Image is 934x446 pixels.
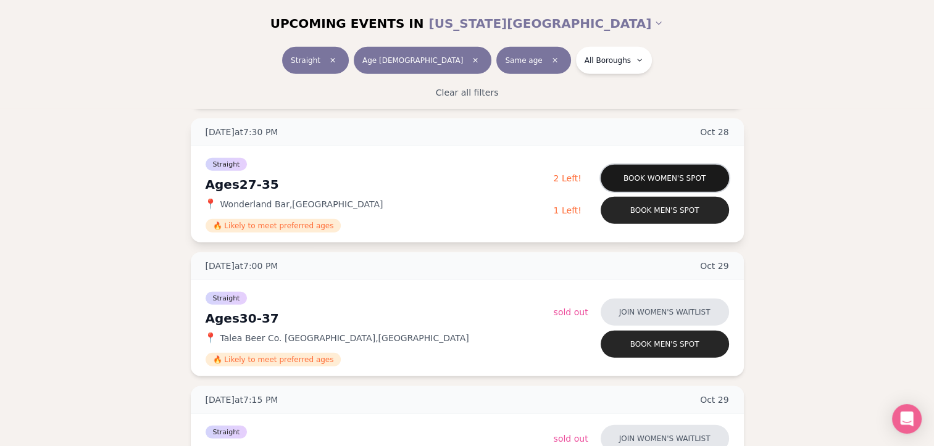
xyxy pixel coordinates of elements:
span: Straight [206,292,248,305]
span: UPCOMING EVENTS IN [270,15,424,32]
span: [DATE] at 7:30 PM [206,126,278,138]
span: Talea Beer Co. [GEOGRAPHIC_DATA] , [GEOGRAPHIC_DATA] [220,332,469,344]
span: 🔥 Likely to meet preferred ages [206,219,341,233]
div: Ages 30-37 [206,310,554,327]
span: Oct 29 [700,260,729,272]
span: All Boroughs [585,56,631,65]
div: Open Intercom Messenger [892,404,922,434]
button: Age [DEMOGRAPHIC_DATA]Clear age [354,47,491,74]
span: 1 Left! [554,205,582,215]
span: Clear age [468,53,483,68]
button: Book men's spot [601,197,729,224]
span: Straight [291,56,320,65]
span: Same age [505,56,542,65]
span: Sold Out [554,307,588,317]
span: 📍 [206,199,215,209]
button: [US_STATE][GEOGRAPHIC_DATA] [428,10,664,37]
button: Same ageClear preference [496,47,570,74]
span: Straight [206,158,248,171]
span: Wonderland Bar , [GEOGRAPHIC_DATA] [220,198,383,210]
button: Book women's spot [601,165,729,192]
span: [DATE] at 7:00 PM [206,260,278,272]
button: Book men's spot [601,331,729,358]
span: Age [DEMOGRAPHIC_DATA] [362,56,463,65]
button: StraightClear event type filter [282,47,349,74]
button: Join women's waitlist [601,299,729,326]
div: Ages 27-35 [206,176,554,193]
span: Clear preference [548,53,562,68]
span: [DATE] at 7:15 PM [206,394,278,406]
button: All Boroughs [576,47,652,74]
span: Clear event type filter [325,53,340,68]
span: Sold Out [554,434,588,444]
span: 🔥 Likely to meet preferred ages [206,353,341,366]
button: Clear all filters [428,79,506,106]
span: 2 Left! [554,173,582,183]
span: Oct 28 [700,126,729,138]
span: 📍 [206,333,215,343]
span: Straight [206,426,248,439]
span: Oct 29 [700,394,729,406]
